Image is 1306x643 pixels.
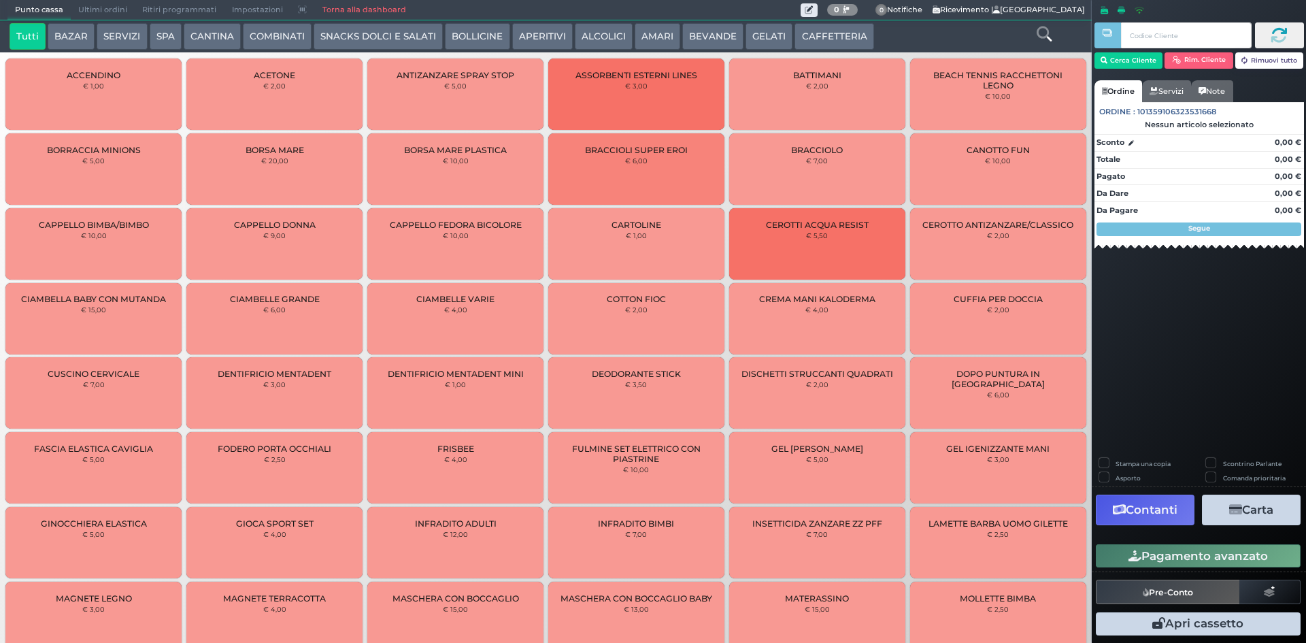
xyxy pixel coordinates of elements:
small: € 10,00 [443,231,469,240]
span: Ordine : [1099,106,1135,118]
span: CAPPELLO FEDORA BICOLORE [390,220,522,230]
span: ACCENDINO [67,70,120,80]
label: Stampa una copia [1116,459,1171,468]
small: € 5,00 [82,156,105,165]
span: MASCHERA CON BOCCAGLIO BABY [560,593,712,604]
small: € 6,00 [987,391,1009,399]
label: Asporto [1116,474,1141,482]
small: € 5,00 [806,455,828,463]
small: € 4,00 [805,306,828,314]
small: € 2,00 [987,231,1009,240]
small: € 7,00 [806,156,828,165]
span: DEODORANTE STICK [592,369,681,379]
b: 0 [834,5,839,14]
div: Nessun articolo selezionato [1094,120,1304,129]
span: FASCIA ELASTICA CAVIGLIA [34,444,153,454]
span: GEL [PERSON_NAME] [771,444,863,454]
small: € 2,00 [625,306,648,314]
small: € 3,00 [987,455,1009,463]
small: € 5,00 [82,455,105,463]
small: € 1,00 [626,231,647,240]
button: Contanti [1096,495,1194,525]
small: € 2,00 [806,380,828,389]
button: ALCOLICI [575,23,633,50]
small: € 5,00 [444,82,467,90]
span: ANTIZANZARE SPRAY STOP [397,70,514,80]
small: € 6,00 [263,306,286,314]
span: ACETONE [254,70,295,80]
span: BORSA MARE PLASTICA [404,145,507,155]
strong: Da Pagare [1096,205,1138,215]
span: DENTIFRICIO MENTADENT MINI [388,369,524,379]
small: € 15,00 [443,605,468,613]
small: € 2,50 [987,605,1009,613]
small: € 2,00 [806,82,828,90]
span: 101359106323531668 [1137,106,1216,118]
button: GELATI [746,23,792,50]
span: CIAMBELLE GRANDE [230,294,320,304]
strong: Segue [1188,224,1210,233]
span: Ultimi ordini [71,1,135,20]
button: AMARI [635,23,680,50]
small: € 3,00 [625,82,648,90]
small: € 3,00 [82,605,105,613]
strong: 0,00 € [1275,171,1301,181]
small: € 2,00 [263,82,286,90]
span: Ritiri programmati [135,1,224,20]
small: € 13,00 [624,605,649,613]
button: BEVANDE [682,23,743,50]
small: € 10,00 [443,156,469,165]
small: € 12,00 [443,530,468,538]
small: € 4,00 [263,605,286,613]
span: MAGNETE LEGNO [56,593,132,604]
span: MASCHERA CON BOCCAGLIO [392,593,519,604]
button: COMBINATI [243,23,312,50]
strong: Da Dare [1096,188,1128,198]
button: SNACKS DOLCI E SALATI [314,23,443,50]
span: LAMETTE BARBA UOMO GILETTE [928,518,1068,529]
span: 0 [875,4,888,16]
small: € 7,00 [83,380,105,389]
button: BOLLICINE [445,23,509,50]
button: Cerca Cliente [1094,52,1163,69]
a: Servizi [1142,80,1191,102]
small: € 15,00 [81,306,106,314]
small: € 20,00 [261,156,288,165]
small: € 7,00 [806,530,828,538]
span: GIOCA SPORT SET [236,518,314,529]
span: INFRADITO ADULTI [415,518,497,529]
span: CEROTTO ANTIZANZARE/CLASSICO [922,220,1073,230]
span: CIAMBELLE VARIE [416,294,495,304]
span: ASSORBENTI ESTERNI LINES [575,70,697,80]
small: € 10,00 [81,231,107,240]
span: INFRADITO BIMBI [598,518,674,529]
button: SERVIZI [97,23,147,50]
small: € 3,50 [625,380,647,389]
button: SPA [150,23,182,50]
button: BAZAR [48,23,95,50]
span: Punto cassa [7,1,71,20]
span: MAGNETE TERRACOTTA [223,593,326,604]
button: Pagamento avanzato [1096,544,1301,567]
span: DOPO PUNTURA IN [GEOGRAPHIC_DATA] [921,369,1074,389]
span: MOLLETTE BIMBA [960,593,1036,604]
small: € 1,00 [445,380,466,389]
small: € 15,00 [805,605,830,613]
span: CREMA MANI KALODERMA [759,294,875,304]
span: CAPPELLO DONNA [234,220,316,230]
small: € 2,50 [987,530,1009,538]
small: € 4,00 [444,455,467,463]
small: € 10,00 [985,92,1011,100]
small: € 7,00 [625,530,647,538]
span: CAPPELLO BIMBA/BIMBO [39,220,149,230]
span: CUSCINO CERVICALE [48,369,139,379]
button: Rimuovi tutto [1235,52,1304,69]
strong: 0,00 € [1275,188,1301,198]
small: € 4,00 [444,306,467,314]
span: DENTIFRICIO MENTADENT [218,369,331,379]
button: Tutti [10,23,46,50]
span: MATERASSINO [785,593,849,604]
span: CEROTTI ACQUA RESIST [766,220,869,230]
span: BRACCIOLO [791,145,843,155]
a: Ordine [1094,80,1142,102]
